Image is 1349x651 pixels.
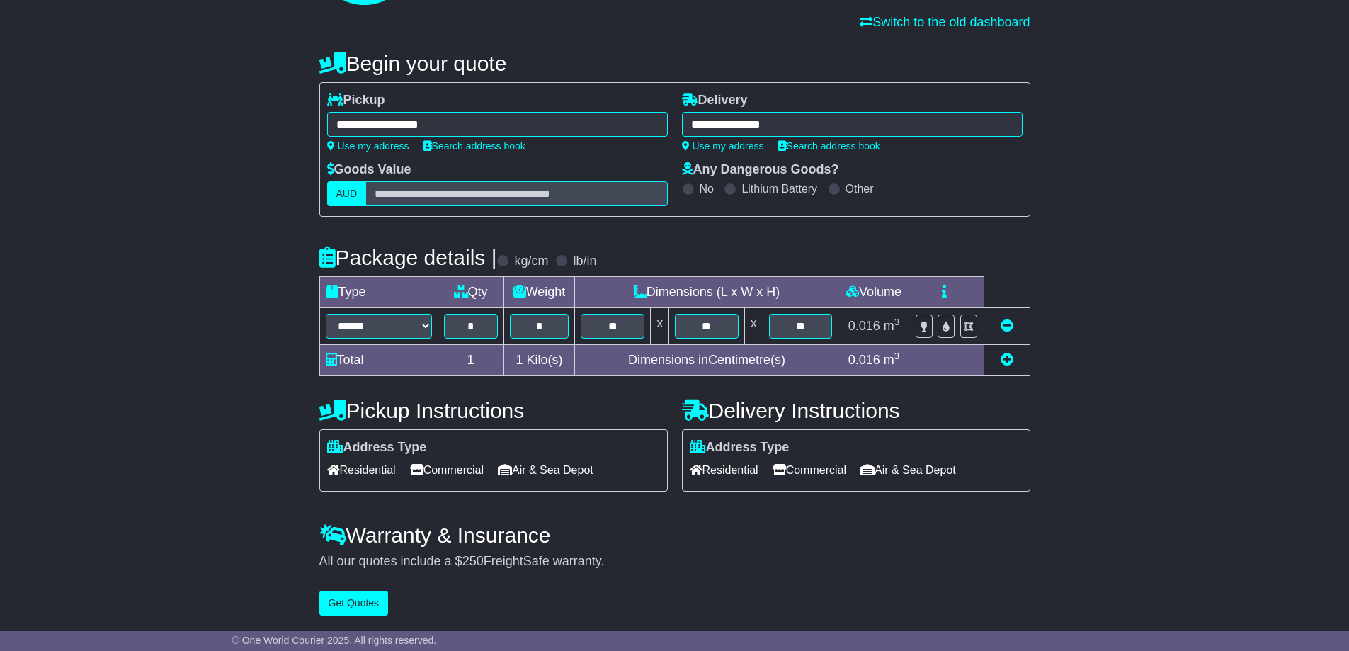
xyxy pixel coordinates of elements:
[410,459,484,481] span: Commercial
[860,15,1030,29] a: Switch to the old dashboard
[682,140,764,152] a: Use my address
[651,308,669,345] td: x
[838,277,909,308] td: Volume
[319,523,1030,547] h4: Warranty & Insurance
[682,399,1030,422] h4: Delivery Instructions
[327,440,427,455] label: Address Type
[848,319,880,333] span: 0.016
[773,459,846,481] span: Commercial
[894,351,900,361] sup: 3
[894,317,900,327] sup: 3
[319,554,1030,570] div: All our quotes include a $ FreightSafe warranty.
[846,182,874,196] label: Other
[514,254,548,269] label: kg/cm
[575,277,838,308] td: Dimensions (L x W x H)
[1001,319,1013,333] a: Remove this item
[1001,353,1013,367] a: Add new item
[319,399,668,422] h4: Pickup Instructions
[319,345,438,376] td: Total
[327,181,367,206] label: AUD
[327,140,409,152] a: Use my address
[319,591,389,616] button: Get Quotes
[319,246,497,269] h4: Package details |
[438,277,503,308] td: Qty
[778,140,880,152] a: Search address book
[884,319,900,333] span: m
[700,182,714,196] label: No
[690,459,758,481] span: Residential
[498,459,593,481] span: Air & Sea Depot
[860,459,956,481] span: Air & Sea Depot
[682,162,839,178] label: Any Dangerous Goods?
[327,93,385,108] label: Pickup
[503,345,575,376] td: Kilo(s)
[682,93,748,108] label: Delivery
[503,277,575,308] td: Weight
[848,353,880,367] span: 0.016
[573,254,596,269] label: lb/in
[319,52,1030,75] h4: Begin your quote
[516,353,523,367] span: 1
[741,182,817,196] label: Lithium Battery
[423,140,525,152] a: Search address book
[327,162,411,178] label: Goods Value
[327,459,396,481] span: Residential
[575,345,838,376] td: Dimensions in Centimetre(s)
[232,635,437,646] span: © One World Courier 2025. All rights reserved.
[690,440,790,455] label: Address Type
[462,554,484,568] span: 250
[319,277,438,308] td: Type
[438,345,503,376] td: 1
[744,308,763,345] td: x
[884,353,900,367] span: m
